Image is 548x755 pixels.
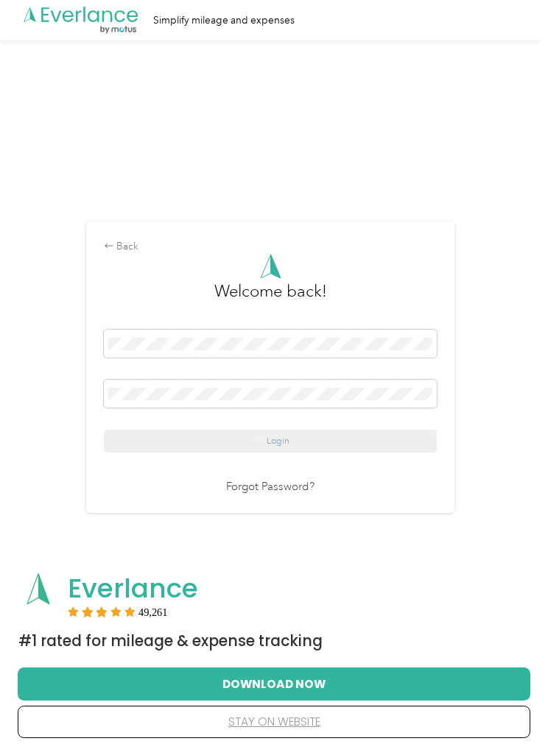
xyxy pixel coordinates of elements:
[41,706,507,737] button: stay on website
[68,606,168,617] div: Rating:5 stars
[41,668,507,699] button: Download Now
[153,13,295,28] div: Simplify mileage and expenses
[138,608,168,617] span: User reviews count
[214,279,327,316] h3: greeting
[68,570,198,607] span: Everlance
[18,631,323,651] span: #1 Rated for Mileage & Expense Tracking
[104,239,437,255] div: Back
[18,569,58,609] img: App logo
[226,479,315,496] a: Forgot Password?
